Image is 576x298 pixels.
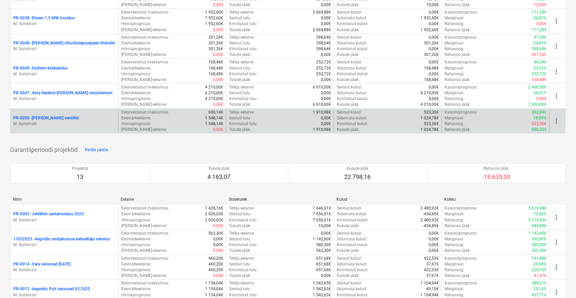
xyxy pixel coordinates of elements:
p: Kinnitatud tulu : [229,242,258,248]
p: Eelarvestatud maksumus : [121,59,169,65]
p: Sidumata kulud : [337,65,367,71]
div: Kulud [336,197,439,202]
span: more_vert [552,42,560,50]
p: 1 952,60€ [205,15,223,21]
p: Hinnaprognoos : [121,96,151,102]
p: Tulude jääk : [229,223,251,229]
p: 4 210,00€ [205,96,223,102]
p: 0,00€ [321,15,331,21]
p: [PERSON_NAME]-eelarve : [121,2,167,8]
p: Seotud kulud : [337,231,362,236]
p: -18 635,09 [482,173,510,181]
p: PR-0014 - Vara varuosad [DATE] [13,261,70,267]
p: Seotud tulu : [229,15,251,21]
p: Seotud kulud : [337,9,362,15]
p: 0,00€ [213,102,223,107]
p: Kulude jääk : [337,102,359,107]
p: 0,00€ [213,27,223,33]
p: 1 952,60€ [205,9,223,15]
p: 168,48€ [208,59,223,65]
div: PR-0014 -Vara varuosad [DATE]M. Suitsmart [13,261,116,273]
p: Tellija eelarve : [229,110,254,115]
p: 11032025 - Aegviidu restijahutuse kaitseklapi vahetus [13,236,110,242]
p: 301,26€ [208,46,223,52]
p: 6 610,00€ [313,84,331,90]
p: 2 480,92€ [420,205,439,211]
p: 22 798,16 [344,173,371,181]
p: M. Suitsmart [13,21,116,27]
p: -301,26€ [531,52,547,58]
p: Kulude jääk : [337,27,359,33]
p: Seotud kulud : [337,110,362,115]
p: Kasumiprognoos : [445,84,477,90]
p: 0,00€ [321,96,331,102]
p: Rahavoo jääk : [445,102,471,107]
p: Tellija eelarve : [229,59,254,65]
p: Seotud tulu : [229,211,251,217]
p: 252,72€ [316,71,331,77]
p: [PERSON_NAME]-eelarve : [121,52,167,58]
p: Hinnaprognoos : [121,21,151,27]
p: Sidumata kulud : [337,261,367,267]
p: 0,00€ [429,35,439,40]
p: Kinnitatud tulu : [229,96,258,102]
p: Rahavoog : [445,21,464,27]
p: Seotud tulu : [229,40,251,46]
p: 362,84€ [532,110,547,115]
p: M. Suitsmart [13,242,116,248]
p: -10,00€ [533,2,547,8]
p: 562,30€ [208,231,223,236]
p: 301,26€ [424,40,439,46]
p: 301,26€ [424,52,439,58]
p: 4 163,07 [207,173,230,181]
p: 0,00€ [321,115,331,121]
p: Eesmärkeelarve : [121,236,151,242]
p: 5 175,09€ [528,217,547,223]
p: 0,00€ [429,231,439,236]
p: 0,00€ [321,77,331,83]
p: Tulude jääk [207,166,230,172]
p: Rahavoo jääk : [445,27,471,33]
p: PR-0047 - Atria Savikoti [PERSON_NAME] müüriremont [13,90,112,96]
p: 717,28€ [532,9,547,15]
p: -10,00€ [317,223,331,229]
p: Seotud kulud : [337,59,362,65]
p: PR-0048 - [PERSON_NAME] rõhutõstepumpade tihendid [13,40,115,46]
p: Marginaal : [445,15,464,21]
p: 0,00€ [321,121,331,127]
p: Tulude jääk : [229,127,251,133]
p: Kulude jääk [344,166,371,172]
p: Tulude jääk : [229,77,251,83]
p: 4 210,00€ [205,84,223,90]
p: 37,67€ [426,261,439,267]
p: 562,30€ [316,248,331,254]
p: Tellija eelarve : [229,231,254,236]
div: PR-0002 -JeldWen aastahooldus 2025M. Suitsmart [13,211,116,223]
p: Marginaal : [445,261,464,267]
span: more_vert [552,17,560,25]
p: 1 910,98€ [313,127,331,133]
div: PR-0038 -Elveso 1,5 MW hooldusM. Suitsmart [13,15,116,27]
p: Marginaal : [445,40,464,46]
p: 0,00€ [429,84,439,90]
p: 2 480,92€ [420,217,439,223]
p: Marginaal : [445,115,464,121]
p: [PERSON_NAME]-eelarve : [121,77,167,83]
p: Sidumata kulud : [337,15,367,21]
div: Eelarve [121,197,223,202]
p: Eelarvestatud maksumus : [121,9,169,15]
p: 0,00€ [213,77,223,83]
p: Rahavoo jääk : [445,248,471,254]
p: Eelarvestatud maksumus : [121,231,169,236]
p: Marginaal : [445,90,464,96]
p: Seotud kulud : [337,84,362,90]
p: Eesmärkeelarve : [121,65,151,71]
p: Tulude jääk : [229,27,251,33]
p: 2 026,03€ [205,217,223,223]
p: Tellija eelarve : [229,205,254,211]
p: 26,87% [533,15,547,21]
p: Tulude jääk : [229,248,251,254]
p: 0,00€ [429,71,439,77]
p: Eelarvestatud maksumus : [121,84,169,90]
p: Rahavoo jääk : [445,223,471,229]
